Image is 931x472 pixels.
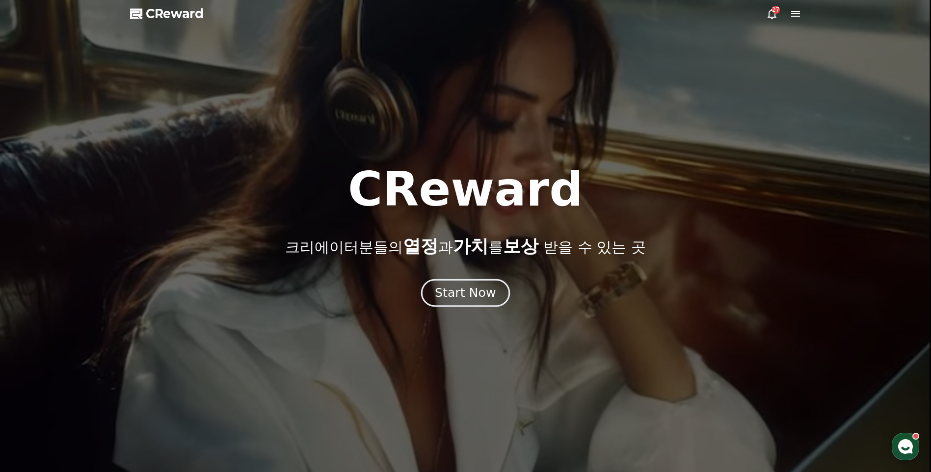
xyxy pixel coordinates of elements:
[285,236,645,256] p: 크리에이터분들의 과 를 받을 수 있는 곳
[90,326,102,334] span: 대화
[503,236,538,256] span: 보상
[127,311,188,336] a: 설정
[152,326,163,334] span: 설정
[65,311,127,336] a: 대화
[31,326,37,334] span: 홈
[423,289,508,299] a: Start Now
[421,279,510,307] button: Start Now
[3,311,65,336] a: 홈
[453,236,488,256] span: 가치
[766,8,778,20] a: 27
[772,6,780,14] div: 27
[146,6,204,22] span: CReward
[403,236,438,256] span: 열정
[348,166,583,213] h1: CReward
[435,285,496,301] div: Start Now
[130,6,204,22] a: CReward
